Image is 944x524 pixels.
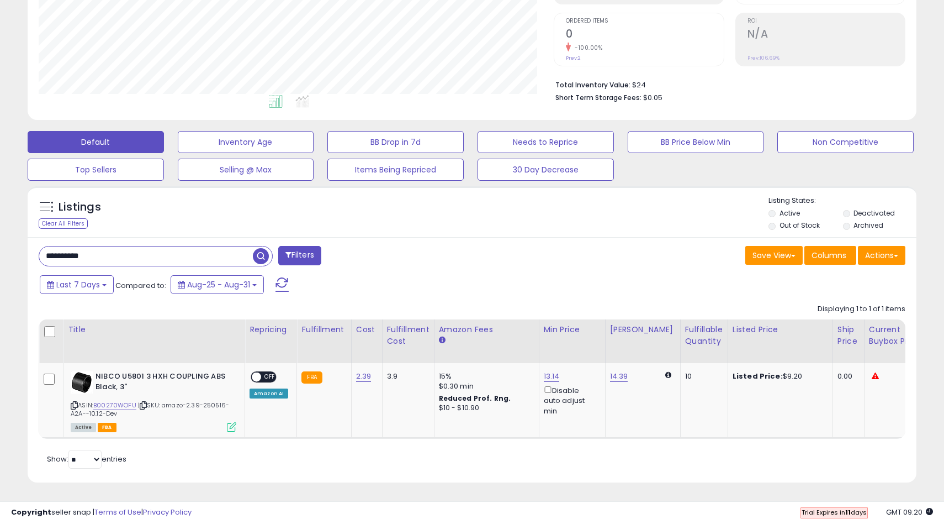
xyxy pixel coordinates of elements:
[59,200,101,215] h5: Listings
[733,371,783,381] b: Listed Price:
[555,80,630,90] b: Total Inventory Value:
[566,18,723,24] span: Ordered Items
[779,208,800,218] label: Active
[94,507,141,517] a: Terms of Use
[837,371,856,381] div: 0.00
[93,401,136,410] a: B00270WOFU
[818,304,905,315] div: Displaying 1 to 1 of 1 items
[478,159,614,181] button: 30 Day Decrease
[40,275,114,294] button: Last 7 Days
[478,131,614,153] button: Needs to Reprice
[747,28,905,43] h2: N/A
[47,454,126,464] span: Show: entries
[278,246,321,265] button: Filters
[643,92,662,103] span: $0.05
[768,196,916,206] p: Listing States:
[566,55,581,61] small: Prev: 2
[98,423,116,432] span: FBA
[439,336,446,345] small: Amazon Fees.
[439,324,534,336] div: Amazon Fees
[610,324,676,336] div: [PERSON_NAME]
[39,218,88,229] div: Clear All Filters
[628,131,764,153] button: BB Price Below Min
[439,404,531,413] div: $10 - $10.90
[812,250,846,261] span: Columns
[327,159,464,181] button: Items Being Repriced
[747,55,779,61] small: Prev: 106.69%
[571,44,602,52] small: -100.00%
[28,159,164,181] button: Top Sellers
[439,394,511,403] b: Reduced Prof. Rng.
[301,371,322,384] small: FBA
[733,324,828,336] div: Listed Price
[68,324,240,336] div: Title
[301,324,346,336] div: Fulfillment
[544,384,597,416] div: Disable auto adjust min
[853,221,883,230] label: Archived
[327,131,464,153] button: BB Drop in 7d
[178,131,314,153] button: Inventory Age
[845,508,851,517] b: 11
[56,279,100,290] span: Last 7 Days
[178,159,314,181] button: Selling @ Max
[745,246,803,265] button: Save View
[250,389,288,399] div: Amazon AI
[96,371,230,395] b: NIBCO U5801 3 HXH COUPLING ABS Black, 3"
[802,508,867,517] span: Trial Expires in days
[356,371,372,382] a: 2.39
[544,371,560,382] a: 13.14
[566,28,723,43] h2: 0
[11,507,192,518] div: seller snap | |
[387,371,426,381] div: 3.9
[555,93,641,102] b: Short Term Storage Fees:
[439,381,531,391] div: $0.30 min
[250,324,292,336] div: Repricing
[853,208,895,218] label: Deactivated
[544,324,601,336] div: Min Price
[28,131,164,153] button: Default
[804,246,856,265] button: Columns
[261,373,279,382] span: OFF
[779,221,820,230] label: Out of Stock
[747,18,905,24] span: ROI
[71,423,96,432] span: All listings currently available for purchase on Amazon
[171,275,264,294] button: Aug-25 - Aug-31
[777,131,914,153] button: Non Competitive
[11,507,51,517] strong: Copyright
[71,371,93,394] img: 41Hq7X3BftL._SL40_.jpg
[439,371,531,381] div: 15%
[685,371,719,381] div: 10
[886,507,933,517] span: 2025-09-8 09:20 GMT
[387,324,429,347] div: Fulfillment Cost
[869,324,926,347] div: Current Buybox Price
[837,324,860,347] div: Ship Price
[71,401,229,417] span: | SKU: amazo-2.39-250516-A2A--10.12-Dev
[610,371,628,382] a: 14.39
[356,324,378,336] div: Cost
[685,324,723,347] div: Fulfillable Quantity
[733,371,824,381] div: $9.20
[71,371,236,431] div: ASIN:
[115,280,166,291] span: Compared to:
[187,279,250,290] span: Aug-25 - Aug-31
[143,507,192,517] a: Privacy Policy
[555,77,897,91] li: $24
[858,246,905,265] button: Actions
